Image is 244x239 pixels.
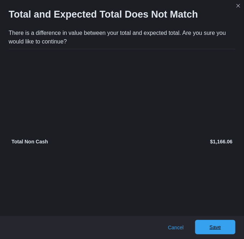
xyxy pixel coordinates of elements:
span: Cancel [168,224,184,231]
div: There is a difference in value between your total and expected total. Are you sure you would like... [9,29,235,46]
span: Save [210,224,221,231]
button: Cancel [165,220,187,235]
p: $1,166.06 [124,138,233,145]
h1: Total and Expected Total Does Not Match [9,9,198,20]
button: Save [195,220,235,234]
p: Total Non Cash [11,138,121,145]
button: Closes this modal window [234,1,243,10]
